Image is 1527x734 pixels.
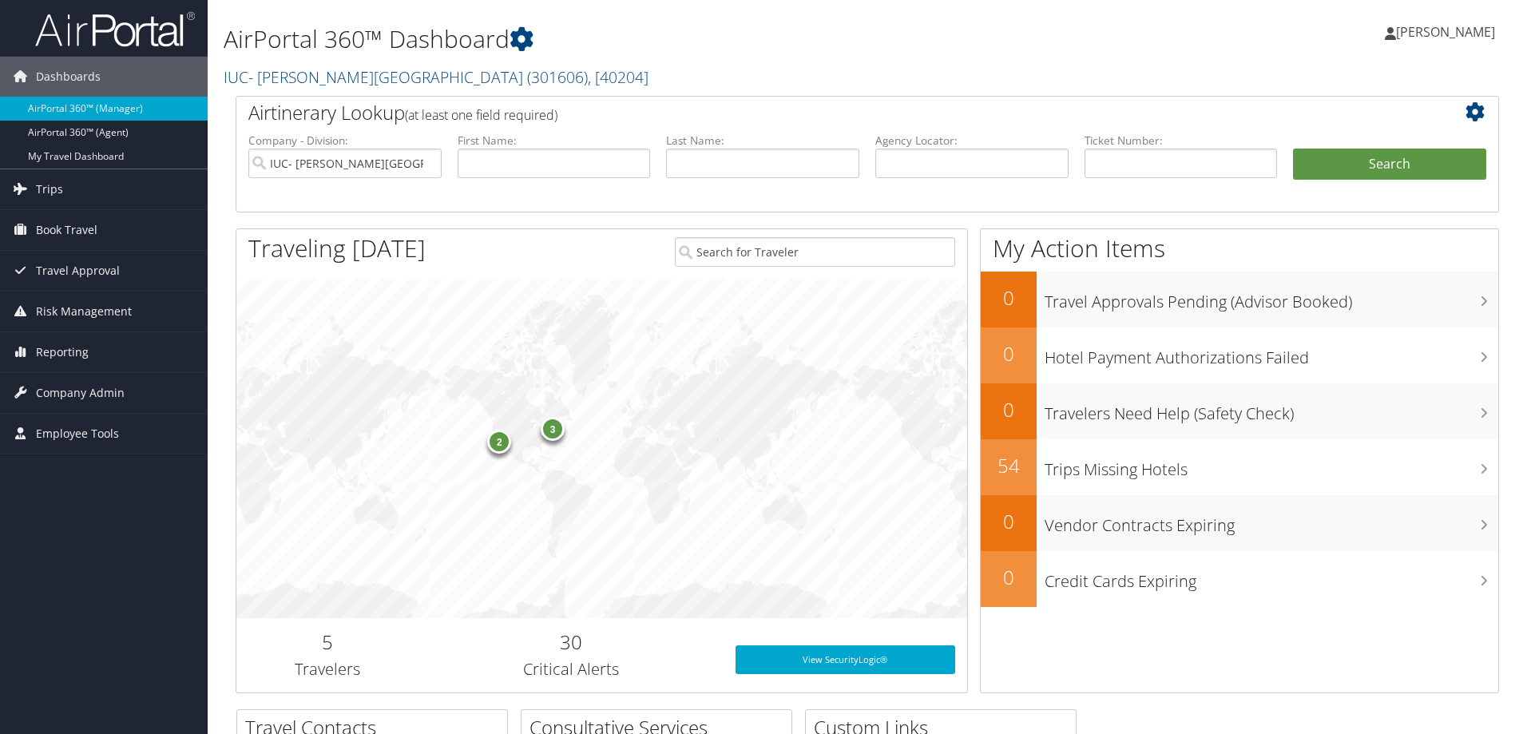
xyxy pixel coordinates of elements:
[588,66,648,88] span: , [ 40204 ]
[981,495,1498,551] a: 0Vendor Contracts Expiring
[527,66,588,88] span: ( 301606 )
[981,396,1037,423] h2: 0
[981,383,1498,439] a: 0Travelers Need Help (Safety Check)
[405,106,557,124] span: (at least one field required)
[248,232,426,265] h1: Traveling [DATE]
[1045,506,1498,537] h3: Vendor Contracts Expiring
[35,10,195,48] img: airportal-logo.png
[981,439,1498,495] a: 54Trips Missing Hotels
[36,414,119,454] span: Employee Tools
[248,658,407,680] h3: Travelers
[1045,562,1498,593] h3: Credit Cards Expiring
[981,340,1037,367] h2: 0
[981,564,1037,591] h2: 0
[981,272,1498,327] a: 0Travel Approvals Pending (Advisor Booked)
[981,508,1037,535] h2: 0
[1045,395,1498,425] h3: Travelers Need Help (Safety Check)
[36,292,132,331] span: Risk Management
[1396,23,1495,41] span: [PERSON_NAME]
[1293,149,1486,181] button: Search
[981,232,1498,265] h1: My Action Items
[1085,133,1278,149] label: Ticket Number:
[36,57,101,97] span: Dashboards
[875,133,1069,149] label: Agency Locator:
[675,237,955,267] input: Search for Traveler
[36,332,89,372] span: Reporting
[981,327,1498,383] a: 0Hotel Payment Authorizations Failed
[666,133,859,149] label: Last Name:
[431,629,712,656] h2: 30
[248,629,407,656] h2: 5
[1045,283,1498,313] h3: Travel Approvals Pending (Advisor Booked)
[1045,450,1498,481] h3: Trips Missing Hotels
[224,22,1082,56] h1: AirPortal 360™ Dashboard
[981,452,1037,479] h2: 54
[541,417,565,441] div: 3
[224,66,648,88] a: IUC- [PERSON_NAME][GEOGRAPHIC_DATA]
[1045,339,1498,369] h3: Hotel Payment Authorizations Failed
[431,658,712,680] h3: Critical Alerts
[736,645,955,674] a: View SecurityLogic®
[458,133,651,149] label: First Name:
[248,133,442,149] label: Company - Division:
[1385,8,1511,56] a: [PERSON_NAME]
[36,169,63,209] span: Trips
[36,251,120,291] span: Travel Approval
[981,284,1037,311] h2: 0
[36,373,125,413] span: Company Admin
[36,210,97,250] span: Book Travel
[248,99,1381,126] h2: Airtinerary Lookup
[981,551,1498,607] a: 0Credit Cards Expiring
[488,430,512,454] div: 2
